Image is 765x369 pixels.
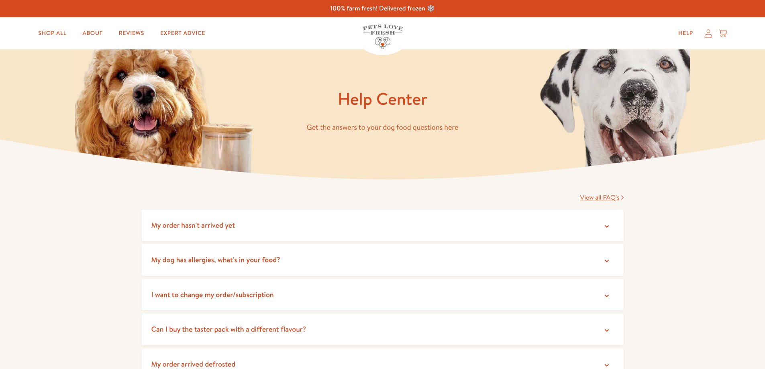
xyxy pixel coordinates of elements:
[151,289,274,300] span: I want to change my order/subscription
[151,324,306,334] span: Can I buy the taster pack with a different flavour?
[672,25,700,41] a: Help
[151,220,235,230] span: My order hasn't arrived yet
[112,25,151,41] a: Reviews
[142,279,624,311] summary: I want to change my order/subscription
[151,255,280,265] span: My dog has allergies, what's in your food?
[142,88,624,110] h1: Help Center
[154,25,212,41] a: Expert Advice
[580,193,624,202] a: View all FAQ's
[151,359,236,369] span: My order arrived defrosted
[363,24,403,49] img: Pets Love Fresh
[76,25,109,41] a: About
[142,314,624,345] summary: Can I buy the taster pack with a different flavour?
[142,210,624,241] summary: My order hasn't arrived yet
[142,121,624,134] p: Get the answers to your dog food questions here
[580,193,620,202] span: View all FAQ's
[142,244,624,276] summary: My dog has allergies, what's in your food?
[32,25,73,41] a: Shop All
